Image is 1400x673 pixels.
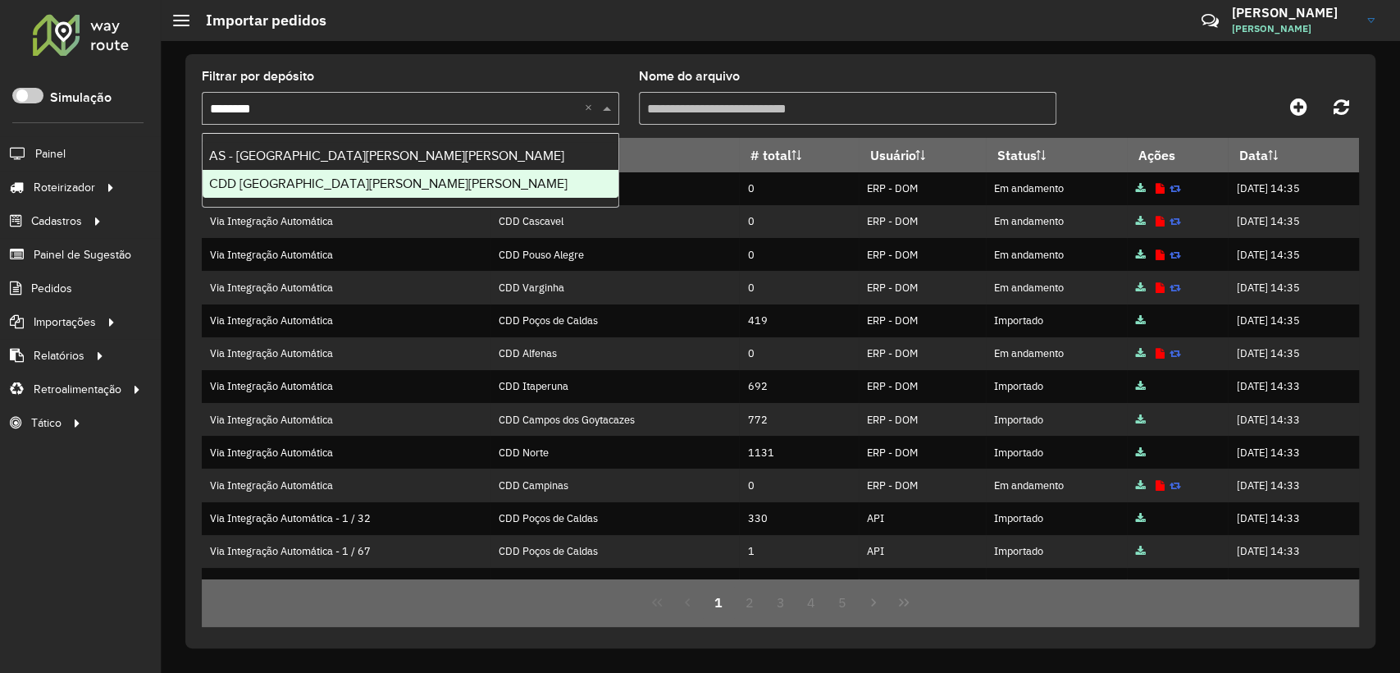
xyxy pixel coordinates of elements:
td: Importado [986,568,1127,601]
th: Usuário [859,138,986,172]
a: Arquivo completo [1135,181,1145,195]
a: Arquivo completo [1135,578,1145,592]
td: [DATE] 14:35 [1228,304,1358,337]
button: 1 [703,587,734,618]
td: API [859,502,986,535]
td: ERP - DOM [859,271,986,304]
a: Reimportar [1169,281,1180,295]
button: 4 [796,587,827,618]
label: Nome do arquivo [639,66,740,86]
td: 330 [739,502,858,535]
td: CDD Alfenas [490,337,740,370]
button: 3 [765,587,796,618]
span: CDD [GEOGRAPHIC_DATA][PERSON_NAME][PERSON_NAME] [209,176,568,190]
td: [DATE] 14:33 [1228,436,1358,469]
a: Reimportar [1169,214,1180,228]
td: [DATE] 14:35 [1228,205,1358,238]
span: Painel de Sugestão [34,246,131,263]
td: 101 [739,568,858,601]
td: [DATE] 14:33 [1228,403,1358,436]
a: Exibir log de erros [1155,181,1164,195]
td: [DATE] 14:35 [1228,238,1358,271]
td: ERP - DOM [859,403,986,436]
a: Reimportar [1169,478,1180,492]
td: API [859,568,986,601]
td: Via Integração Automática [202,304,490,337]
a: Exibir log de erros [1155,281,1164,295]
td: ERP - DOM [859,205,986,238]
td: 419 [739,304,858,337]
a: Contato Rápido [1193,3,1228,39]
td: CDD Pouso Alegre [490,238,740,271]
td: Em andamento [986,271,1127,304]
span: Painel [35,145,66,163]
button: Last Page [888,587,919,618]
td: Via Integração Automática [202,271,490,304]
span: Cadastros [31,213,82,230]
a: Arquivo completo [1135,511,1145,525]
td: CDD Varginha [490,271,740,304]
button: 2 [734,587,765,618]
td: 0 [739,205,858,238]
span: Roteirizador [34,179,95,196]
td: Via Integração Automática [202,469,490,501]
button: 5 [827,587,858,618]
td: Via Integração Automática [202,337,490,370]
td: Importado [986,502,1127,535]
td: 772 [739,403,858,436]
td: ERP - DOM [859,436,986,469]
td: CDD Norte [490,436,740,469]
td: Em andamento [986,469,1127,501]
td: CDD Poços de Caldas [490,304,740,337]
a: Arquivo completo [1135,346,1145,360]
a: Arquivo completo [1135,248,1145,262]
th: Ações [1127,138,1228,172]
td: CDD Poços de Caldas [490,502,740,535]
a: Arquivo completo [1135,379,1145,393]
td: ERP - DOM [859,304,986,337]
td: Em andamento [986,172,1127,205]
span: Retroalimentação [34,381,121,398]
td: Via Integração Automática [202,205,490,238]
td: CDD Poços de Caldas [490,535,740,568]
td: Importado [986,370,1127,403]
span: Clear all [585,98,599,118]
td: ERP - DOM [859,172,986,205]
span: Relatórios [34,347,84,364]
td: [DATE] 14:35 [1228,172,1358,205]
a: Reimportar [1169,181,1180,195]
td: 0 [739,469,858,501]
td: CDD Itaperuna [490,370,740,403]
td: 0 [739,238,858,271]
a: Arquivo completo [1135,446,1145,460]
td: 692 [739,370,858,403]
td: Importado [986,403,1127,436]
td: ERP - DOM [859,469,986,501]
td: Via Integração Automática [202,370,490,403]
a: Reimportar [1169,248,1180,262]
td: Via Integração Automática [202,238,490,271]
td: Em andamento [986,337,1127,370]
td: Via Integração Automática [202,436,490,469]
td: [DATE] 14:33 [1228,535,1358,568]
td: CDD Campos dos Goytacazes [490,403,740,436]
td: 1 [739,535,858,568]
td: Via Integração Automática - 1 / 67 [202,535,490,568]
td: 0 [739,172,858,205]
h3: [PERSON_NAME] [1232,5,1355,21]
a: Arquivo completo [1135,478,1145,492]
span: Importações [34,314,96,331]
td: ERP - DOM [859,370,986,403]
td: Via Integração Automática - 1 / 32 [202,502,490,535]
a: Exibir log de erros [1155,248,1164,262]
td: [DATE] 14:35 [1228,337,1358,370]
td: [DATE] 14:33 [1228,568,1358,601]
a: Reimportar [1169,346,1180,360]
th: Status [986,138,1127,172]
button: Next Page [858,587,889,618]
td: [DATE] 14:33 [1228,469,1358,501]
td: [DATE] 14:33 [1228,502,1358,535]
a: Exibir log de erros [1155,478,1164,492]
span: AS - [GEOGRAPHIC_DATA][PERSON_NAME][PERSON_NAME] [209,149,564,163]
td: Importado [986,436,1127,469]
